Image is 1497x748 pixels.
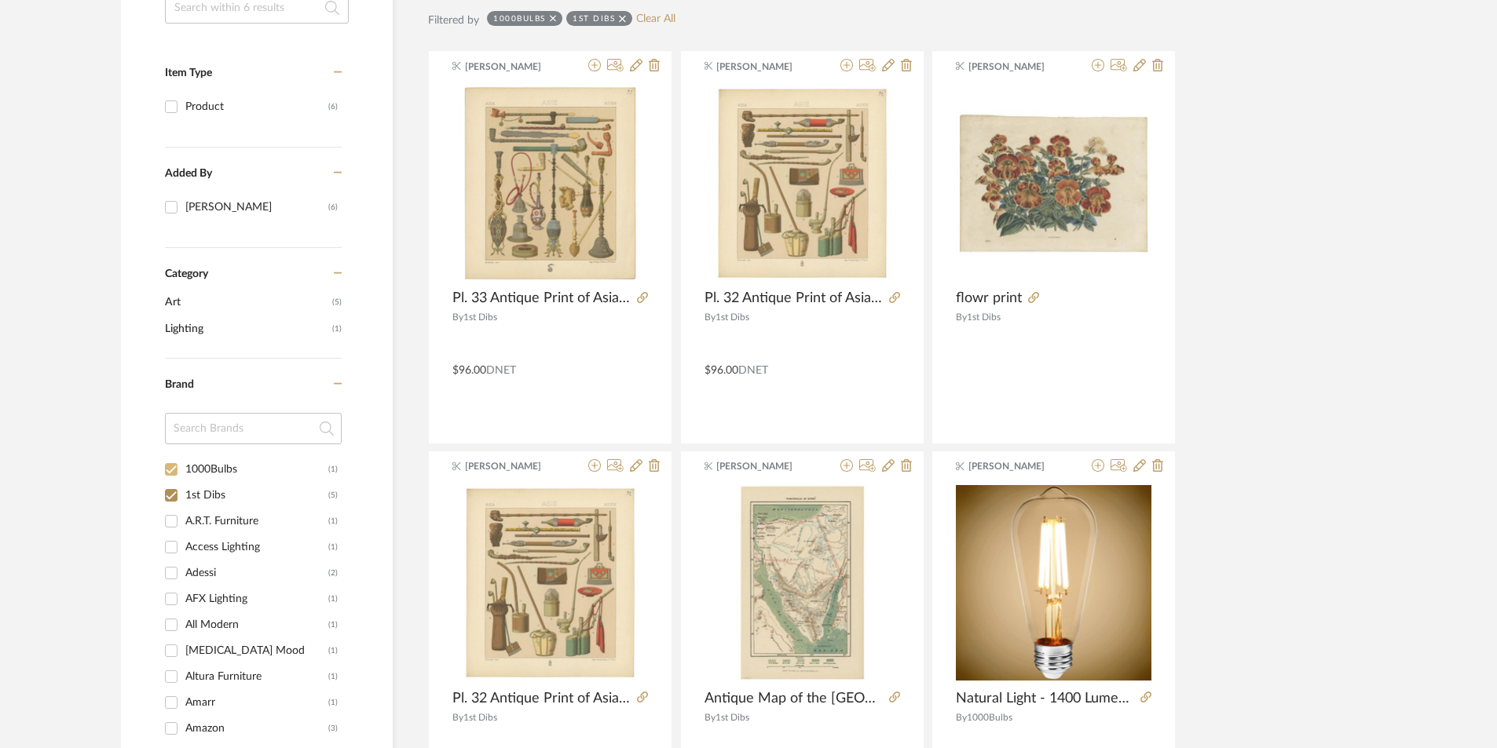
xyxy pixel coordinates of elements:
span: Item Type [165,68,212,78]
img: Natural Light - 1400 Lumens - 12 Watt - 3000 Kelvin - LED Edison Bulb - 5.12 in. x 2.28 in. [956,485,1151,680]
span: 1st Dibs [463,312,497,322]
span: Added By [165,168,212,179]
div: (1) [328,664,338,689]
div: A.R.T. Furniture [185,509,328,534]
div: All Modern [185,612,328,637]
div: (1) [328,638,338,663]
div: 1000Bulbs [493,13,546,24]
div: (1) [328,586,338,611]
input: Search Brands [165,413,342,444]
span: By [452,312,463,322]
div: 0 [705,485,900,681]
span: 1st Dibs [716,713,749,722]
div: Product [185,94,328,119]
span: Antique Map of the [GEOGRAPHIC_DATA], '1895' [705,690,883,707]
div: 1st Dibs [573,13,615,24]
span: (1) [332,316,342,341]
img: flowr print [956,86,1151,281]
span: 1st Dibs [967,312,1001,322]
span: [PERSON_NAME] [465,60,564,74]
div: Amazon [185,716,328,741]
div: (1) [328,457,338,482]
span: [PERSON_NAME] [716,459,815,473]
span: 1st Dibs [716,312,749,322]
span: Lighting [165,316,328,342]
div: [MEDICAL_DATA] Mood [185,638,328,663]
div: (5) [328,483,338,508]
img: Antique Map of the Sinai Peninsula, '1895' [705,485,900,680]
span: $96.00 [452,365,486,376]
div: 1000Bulbs [185,457,328,482]
img: Pl. 33 Antique Print of Asian Smoking Pipes by Racinet, 'circa 1880' [452,86,648,281]
span: By [956,713,967,722]
span: [PERSON_NAME] [968,459,1067,473]
span: By [705,312,716,322]
span: 1st Dibs [463,713,497,722]
div: Access Lighting [185,535,328,560]
div: (6) [328,195,338,220]
div: (1) [328,535,338,560]
span: 1000Bulbs [967,713,1012,722]
div: 1st Dibs [185,483,328,508]
div: (3) [328,716,338,741]
div: 0 [452,485,648,681]
div: (1) [328,509,338,534]
div: Adessi [185,560,328,586]
span: By [956,312,967,322]
span: Art [165,289,328,316]
span: Pl. 32 Antique Print of Asian Smoking Pipes by [PERSON_NAME], 'circa [DATE]' [705,290,883,307]
span: Category [165,268,208,281]
span: Pl. 33 Antique Print of Asian Smoking Pipes by [PERSON_NAME], 'circa [DATE]' [452,290,631,307]
span: [PERSON_NAME] [716,60,815,74]
div: [PERSON_NAME] [185,195,328,220]
span: DNET [486,365,516,376]
div: AFX Lighting [185,586,328,611]
img: Pl. 32 Antique Print of Asian Smoking Pipes by Racinet, 'circa 1880' [452,485,648,680]
img: Pl. 32 Antique Print of Asian Smoking Pipes by Racinet, 'circa 1880' [705,86,900,281]
div: Altura Furniture [185,664,328,689]
span: Brand [165,379,194,390]
span: DNET [738,365,768,376]
span: Pl. 32 Antique Print of Asian Smoking Pipes by [PERSON_NAME], 'circa [DATE]' [452,690,631,707]
span: By [705,713,716,722]
span: $96.00 [705,365,738,376]
span: [PERSON_NAME] [968,60,1067,74]
span: flowr print [956,290,1022,307]
a: Clear All [636,13,675,26]
div: 0 [705,85,900,281]
div: Filtered by [428,12,479,29]
div: (1) [328,612,338,637]
div: (2) [328,560,338,586]
div: 0 [956,485,1151,681]
div: Amarr [185,690,328,715]
span: (5) [332,290,342,315]
div: (1) [328,690,338,715]
div: (6) [328,94,338,119]
span: By [452,713,463,722]
span: [PERSON_NAME] [465,459,564,473]
span: Natural Light - 1400 Lumens - 12 Watt - 3000 [PERSON_NAME] - LED Edison Bulb - 5.12 in. x 2.28 in. [956,690,1134,707]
